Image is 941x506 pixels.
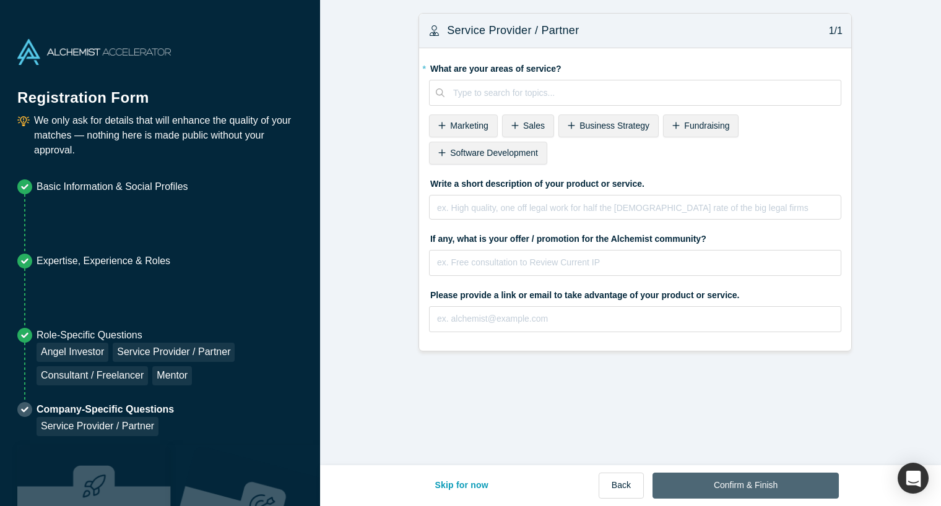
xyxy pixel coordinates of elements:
[663,114,739,137] div: Fundraising
[429,306,841,332] input: ex. alchemist@example.com
[429,58,841,75] label: What are your areas of service?
[34,113,303,158] p: We only ask for details that will enhance the quality of your matches — nothing here is made publ...
[429,173,841,191] label: Write a short description of your product or service.
[37,254,170,268] p: Expertise, Experience & Roles
[37,417,158,436] div: Service Provider / Partner
[450,148,538,158] span: Software Development
[17,74,303,109] h1: Registration Form
[429,285,841,302] label: Please provide a link or email to take advantage of your product or service.
[37,328,303,343] p: Role-Specific Questions
[579,121,649,131] span: Business Strategy
[684,121,729,131] span: Fundraising
[113,343,235,362] div: Service Provider / Partner
[429,142,547,165] div: Software Development
[438,199,833,224] div: rdw-editor
[37,366,148,385] div: Consultant / Freelancer
[502,114,554,137] div: Sales
[450,121,488,131] span: Marketing
[152,366,192,385] div: Mentor
[429,114,498,137] div: Marketing
[37,179,188,194] p: Basic Information & Social Profiles
[558,114,659,137] div: Business Strategy
[429,228,841,246] label: If any, what is your offer / promotion for the Alchemist community?
[429,195,841,220] div: rdw-wrapper
[599,473,644,499] button: Back
[429,250,841,276] input: ex. Free consultation to Review Current IP
[17,39,171,65] img: Alchemist Accelerator Logo
[37,402,174,417] p: Company-Specific Questions
[523,121,545,131] span: Sales
[447,22,579,39] h3: Service Provider / Partner
[822,24,843,38] p: 1/1
[422,473,501,499] button: Skip for now
[653,473,839,499] button: Confirm & Finish
[37,343,108,362] div: Angel Investor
